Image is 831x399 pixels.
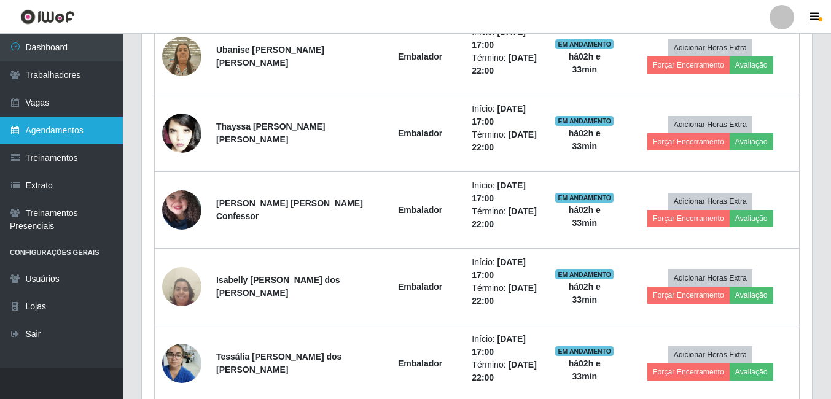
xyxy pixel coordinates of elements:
[647,133,730,150] button: Forçar Encerramento
[216,122,325,144] strong: Thayssa [PERSON_NAME] [PERSON_NAME]
[472,103,540,128] li: Início:
[569,205,601,228] strong: há 02 h e 33 min
[162,104,201,163] img: 1747419867654.jpeg
[555,269,614,279] span: EM ANDAMENTO
[398,52,442,61] strong: Embalador
[647,287,730,304] button: Forçar Encerramento
[162,260,201,313] img: 1738454546476.jpeg
[216,198,363,221] strong: [PERSON_NAME] [PERSON_NAME] Confessor
[472,205,540,231] li: Término:
[472,333,540,358] li: Início:
[668,269,752,287] button: Adicionar Horas Extra
[647,363,730,381] button: Forçar Encerramento
[472,104,526,126] time: [DATE] 17:00
[730,133,773,150] button: Avaliação
[668,39,752,56] button: Adicionar Horas Extra
[216,352,341,374] strong: Tessália [PERSON_NAME] dos [PERSON_NAME]
[472,52,540,77] li: Término:
[555,193,614,203] span: EM ANDAMENTO
[162,166,201,254] img: 1748891631133.jpeg
[216,45,324,68] strong: Ubanise [PERSON_NAME] [PERSON_NAME]
[730,210,773,227] button: Avaliação
[555,39,614,49] span: EM ANDAMENTO
[398,128,442,138] strong: Embalador
[472,179,540,205] li: Início:
[569,358,601,381] strong: há 02 h e 33 min
[216,275,340,298] strong: Isabelly [PERSON_NAME] dos [PERSON_NAME]
[730,56,773,74] button: Avaliação
[472,358,540,384] li: Término:
[569,52,601,74] strong: há 02 h e 33 min
[162,30,201,82] img: 1652890404408.jpeg
[472,256,540,282] li: Início:
[668,193,752,210] button: Adicionar Horas Extra
[555,346,614,356] span: EM ANDAMENTO
[647,56,730,74] button: Forçar Encerramento
[472,334,526,357] time: [DATE] 17:00
[472,128,540,154] li: Término:
[730,363,773,381] button: Avaliação
[398,358,442,368] strong: Embalador
[668,116,752,133] button: Adicionar Horas Extra
[398,205,442,215] strong: Embalador
[162,337,201,389] img: 1747872816580.jpeg
[569,128,601,151] strong: há 02 h e 33 min
[472,257,526,280] time: [DATE] 17:00
[668,346,752,363] button: Adicionar Horas Extra
[730,287,773,304] button: Avaliação
[398,282,442,292] strong: Embalador
[472,282,540,308] li: Término:
[555,116,614,126] span: EM ANDAMENTO
[569,282,601,304] strong: há 02 h e 33 min
[472,180,526,203] time: [DATE] 17:00
[472,26,540,52] li: Início:
[647,210,730,227] button: Forçar Encerramento
[20,9,75,25] img: CoreUI Logo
